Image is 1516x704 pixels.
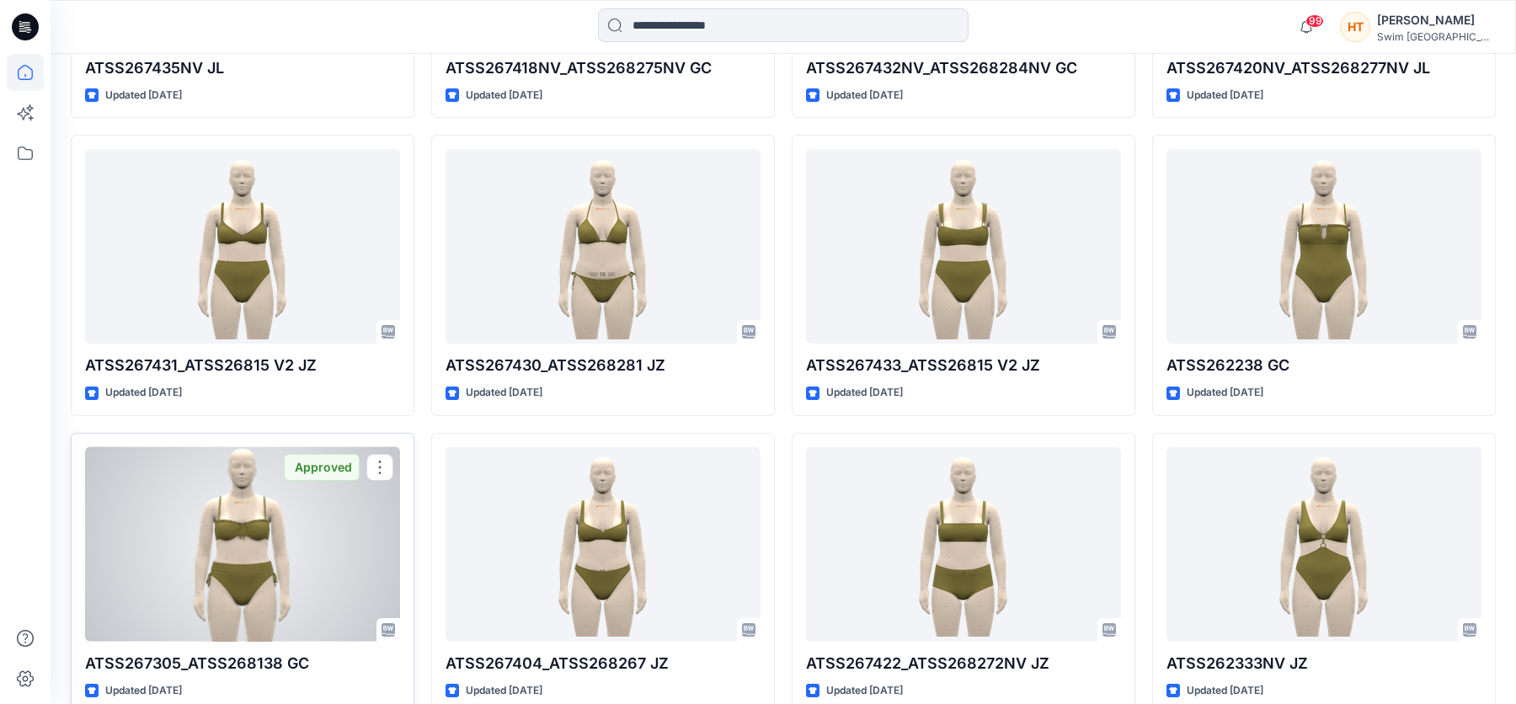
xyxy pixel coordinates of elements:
[446,652,761,675] p: ATSS267404_ATSS268267 JZ
[1166,354,1481,377] p: ATSS262238 GC
[1340,12,1370,42] div: HT
[826,87,903,104] p: Updated [DATE]
[85,447,400,642] a: ATSS267305_ATSS268138 GC
[1166,652,1481,675] p: ATSS262333NV JZ
[806,354,1121,377] p: ATSS267433_ATSS26815 V2 JZ
[466,682,542,700] p: Updated [DATE]
[1166,56,1481,80] p: ATSS267420NV_ATSS268277NV JL
[466,384,542,402] p: Updated [DATE]
[806,652,1121,675] p: ATSS267422_ATSS268272NV JZ
[1305,14,1324,28] span: 99
[85,149,400,344] a: ATSS267431_ATSS26815 V2 JZ
[1377,10,1495,30] div: [PERSON_NAME]
[85,652,400,675] p: ATSS267305_ATSS268138 GC
[446,56,761,80] p: ATSS267418NV_ATSS268275NV GC
[446,149,761,344] a: ATSS267430_ATSS268281 JZ
[105,682,182,700] p: Updated [DATE]
[826,682,903,700] p: Updated [DATE]
[806,56,1121,80] p: ATSS267432NV_ATSS268284NV GC
[1377,30,1495,43] div: Swim [GEOGRAPHIC_DATA]
[806,447,1121,642] a: ATSS267422_ATSS268272NV JZ
[466,87,542,104] p: Updated [DATE]
[446,447,761,642] a: ATSS267404_ATSS268267 JZ
[105,384,182,402] p: Updated [DATE]
[1187,384,1263,402] p: Updated [DATE]
[1187,87,1263,104] p: Updated [DATE]
[85,56,400,80] p: ATSS267435NV JL
[85,354,400,377] p: ATSS267431_ATSS26815 V2 JZ
[446,354,761,377] p: ATSS267430_ATSS268281 JZ
[105,87,182,104] p: Updated [DATE]
[1166,447,1481,642] a: ATSS262333NV JZ
[1166,149,1481,344] a: ATSS262238 GC
[1187,682,1263,700] p: Updated [DATE]
[826,384,903,402] p: Updated [DATE]
[806,149,1121,344] a: ATSS267433_ATSS26815 V2 JZ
